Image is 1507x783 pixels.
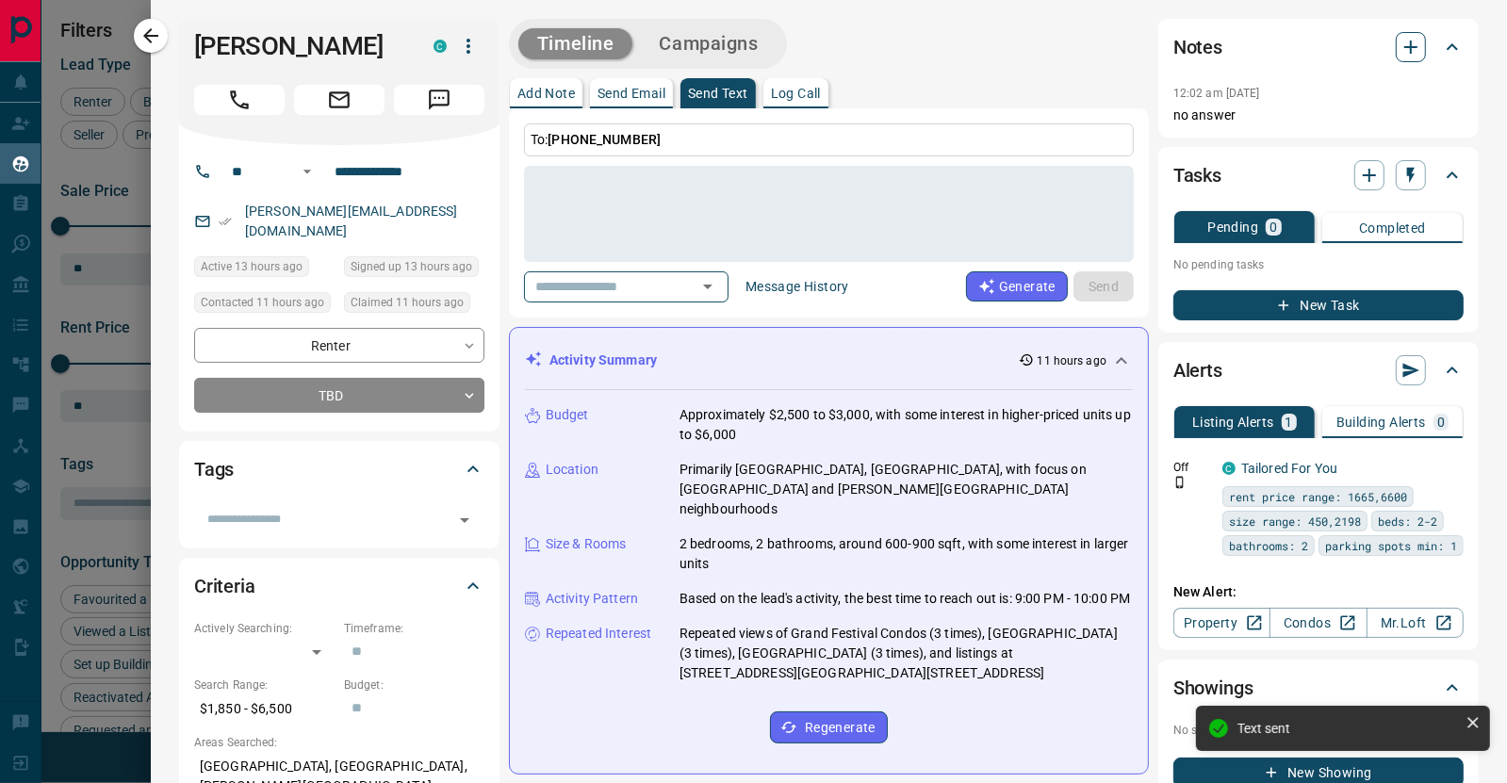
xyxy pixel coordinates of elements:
[194,256,335,283] div: Thu Sep 11 2025
[546,460,598,480] p: Location
[1173,251,1464,279] p: No pending tasks
[1173,582,1464,602] p: New Alert:
[194,85,285,115] span: Call
[351,257,472,276] span: Signed up 13 hours ago
[640,28,777,59] button: Campaigns
[1269,608,1367,638] a: Condos
[680,405,1133,445] p: Approximately $2,500 to $3,000, with some interest in higher-priced units up to $6,000
[194,328,484,363] div: Renter
[245,204,458,238] a: [PERSON_NAME][EMAIL_ADDRESS][DOMAIN_NAME]
[194,571,255,601] h2: Criteria
[546,405,589,425] p: Budget
[549,351,657,370] p: Activity Summary
[194,378,484,413] div: TBD
[194,677,335,693] p: Search Range:
[1359,221,1426,235] p: Completed
[194,292,335,318] div: Fri Sep 12 2025
[1038,352,1106,369] p: 11 hours ago
[194,734,484,751] p: Areas Searched:
[351,293,464,312] span: Claimed 11 hours ago
[1325,536,1457,555] span: parking spots min: 1
[1173,160,1221,190] h2: Tasks
[1367,608,1464,638] a: Mr.Loft
[1173,348,1464,393] div: Alerts
[219,215,232,228] svg: Email Verified
[546,624,651,644] p: Repeated Interest
[517,87,575,100] p: Add Note
[344,256,484,283] div: Thu Sep 11 2025
[194,563,484,609] div: Criteria
[680,589,1130,609] p: Based on the lead's activity, the best time to reach out is: 9:00 PM - 10:00 PM
[598,87,665,100] p: Send Email
[1173,608,1270,638] a: Property
[546,589,638,609] p: Activity Pattern
[546,534,627,554] p: Size & Rooms
[1173,24,1464,70] div: Notes
[194,447,484,492] div: Tags
[680,534,1133,574] p: 2 bedrooms, 2 bathrooms, around 600-900 sqft, with some interest in larger units
[525,343,1133,378] div: Activity Summary11 hours ago
[344,620,484,637] p: Timeframe:
[194,693,335,725] p: $1,850 - $6,500
[1173,290,1464,320] button: New Task
[194,454,234,484] h2: Tags
[451,507,478,533] button: Open
[194,31,405,61] h1: [PERSON_NAME]
[680,460,1133,519] p: Primarily [GEOGRAPHIC_DATA], [GEOGRAPHIC_DATA], with focus on [GEOGRAPHIC_DATA] and [PERSON_NAME]...
[966,271,1068,302] button: Generate
[1192,416,1274,429] p: Listing Alerts
[1222,462,1236,475] div: condos.ca
[1229,512,1361,530] span: size range: 450,2198
[1241,461,1337,476] a: Tailored For You
[1237,721,1458,736] div: Text sent
[1173,106,1464,125] p: no answer
[1173,665,1464,710] div: Showings
[344,677,484,693] p: Budget:
[1286,416,1293,429] p: 1
[1336,416,1426,429] p: Building Alerts
[1269,220,1277,234] p: 0
[194,620,335,637] p: Actively Searching:
[201,257,303,276] span: Active 13 hours ago
[1173,87,1260,100] p: 12:02 am [DATE]
[680,624,1133,683] p: Repeated views of Grand Festival Condos (3 times), [GEOGRAPHIC_DATA] (3 times), [GEOGRAPHIC_DATA]...
[548,132,661,147] span: [PHONE_NUMBER]
[394,85,484,115] span: Message
[524,123,1134,156] p: To:
[1173,355,1222,385] h2: Alerts
[294,85,385,115] span: Email
[1378,512,1437,530] span: beds: 2-2
[434,40,447,53] div: condos.ca
[771,87,821,100] p: Log Call
[1173,722,1464,739] p: No showings booked
[201,293,324,312] span: Contacted 11 hours ago
[1207,220,1258,234] p: Pending
[344,292,484,318] div: Fri Sep 12 2025
[1173,476,1187,489] svg: Push Notification Only
[688,87,748,100] p: Send Text
[734,271,860,302] button: Message History
[770,711,888,743] button: Regenerate
[695,273,721,300] button: Open
[1173,153,1464,198] div: Tasks
[296,160,319,183] button: Open
[518,28,633,59] button: Timeline
[1173,32,1222,62] h2: Notes
[1437,416,1445,429] p: 0
[1173,673,1253,703] h2: Showings
[1229,536,1308,555] span: bathrooms: 2
[1173,459,1211,476] p: Off
[1229,487,1407,506] span: rent price range: 1665,6600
